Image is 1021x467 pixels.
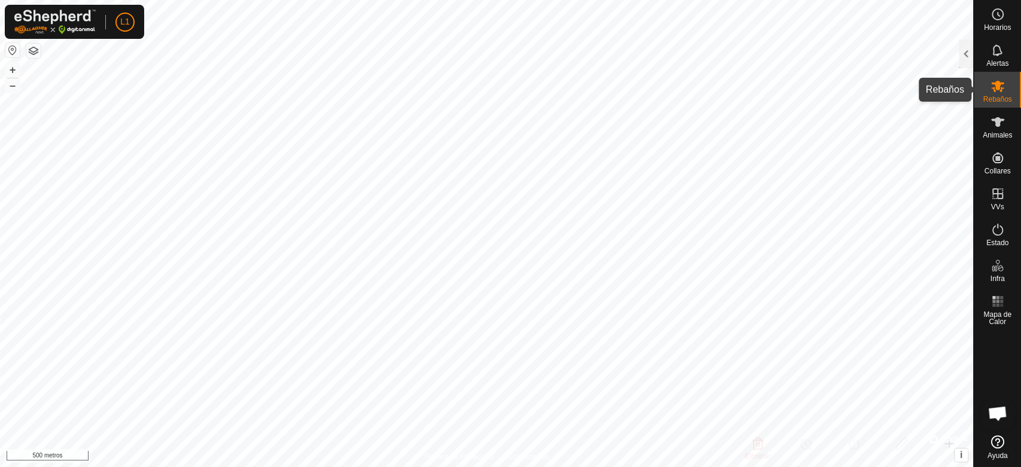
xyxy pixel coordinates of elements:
[986,239,1008,247] font: Estado
[983,95,1011,103] font: Rebaños
[990,274,1004,283] font: Infra
[14,10,96,34] img: Logotipo de Gallagher
[960,450,962,460] font: i
[5,78,20,93] button: –
[984,167,1010,175] font: Collares
[980,395,1016,431] div: Chat abierto
[983,131,1012,139] font: Animales
[990,203,1004,211] font: VVs
[10,79,16,91] font: –
[508,453,548,461] font: Contáctenos
[120,17,130,26] font: L1
[10,63,16,76] font: +
[984,23,1011,32] font: Horarios
[425,453,493,461] font: Política de Privacidad
[955,448,968,462] button: i
[26,44,41,58] button: Capas del Mapa
[983,310,1011,326] font: Mapa de Calor
[988,451,1008,460] font: Ayuda
[974,431,1021,464] a: Ayuda
[986,59,1008,68] font: Alertas
[508,451,548,462] a: Contáctenos
[5,43,20,57] button: Restablecer Mapa
[5,63,20,77] button: +
[425,451,493,462] a: Política de Privacidad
